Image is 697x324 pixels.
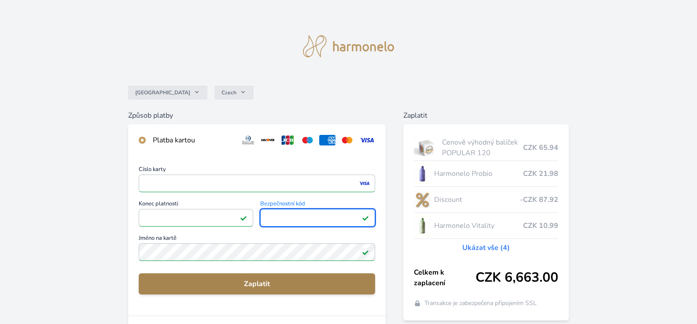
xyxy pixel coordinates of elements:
img: popular.jpg [414,137,439,159]
span: [GEOGRAPHIC_DATA] [135,89,190,96]
iframe: Iframe pro bezpečnostní kód [264,212,371,224]
input: Jméno na kartěPlatné pole [139,243,375,261]
span: Transakce je zabezpečena připojením SSL [424,299,537,308]
span: Discount [434,194,520,205]
iframe: Iframe pro číslo karty [143,177,371,190]
span: Bezpečnostní kód [260,201,375,209]
img: maestro.svg [299,135,316,145]
span: Cenově výhodný balíček POPULAR 120 [442,137,523,158]
span: -CZK 87.92 [520,194,558,205]
span: Czech [221,89,236,96]
span: Celkem k zaplacení [414,267,476,288]
img: amex.svg [319,135,336,145]
img: visa [358,179,370,187]
span: CZK 65.94 [523,142,558,153]
span: CZK 6,663.00 [476,270,558,286]
img: Platné pole [362,214,369,221]
a: Ukázat vše (4) [462,242,510,253]
img: diners.svg [240,135,256,145]
img: Platné pole [240,214,247,221]
img: logo.svg [303,35,395,57]
img: discover.svg [260,135,276,145]
span: Harmonelo Vitality [434,220,524,231]
img: jcb.svg [280,135,296,145]
span: Konec platnosti [139,201,254,209]
span: CZK 21.98 [523,168,558,179]
span: Harmonelo Probio [434,168,524,179]
button: Zaplatit [139,273,375,294]
img: visa.svg [359,135,375,145]
iframe: Iframe pro datum vypršení platnosti [143,212,250,224]
div: Platba kartou [153,135,233,145]
img: mc.svg [339,135,355,145]
button: [GEOGRAPHIC_DATA] [128,86,207,100]
span: Jméno na kartě [139,235,375,243]
img: discount-lo.png [414,189,431,211]
img: Platné pole [362,249,369,256]
h6: Způsob platby [128,110,386,121]
span: Zaplatit [146,279,368,289]
span: CZK 10.99 [523,220,558,231]
img: CLEAN_VITALITY_se_stinem_x-lo.jpg [414,215,431,237]
h6: Zaplatit [403,110,569,121]
img: CLEAN_PROBIO_se_stinem_x-lo.jpg [414,163,431,185]
span: Číslo karty [139,167,375,175]
button: Czech [214,86,254,100]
